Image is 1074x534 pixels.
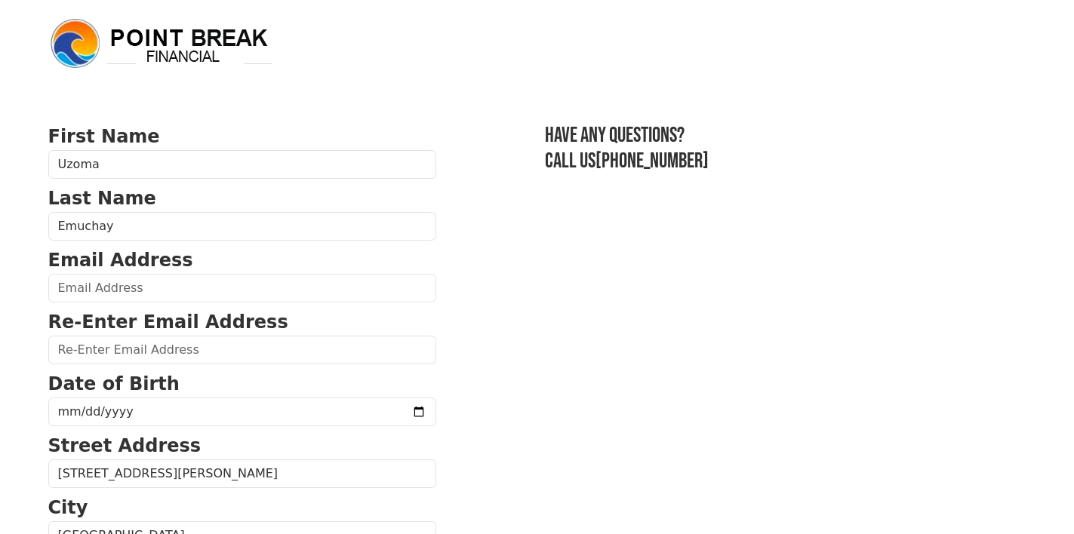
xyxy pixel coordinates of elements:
[48,250,193,271] strong: Email Address
[545,123,1026,149] h3: Have any questions?
[595,149,709,173] a: [PHONE_NUMBER]
[48,435,202,456] strong: Street Address
[48,212,436,241] input: Last Name
[48,150,436,179] input: First Name
[48,336,436,364] input: Re-Enter Email Address
[48,17,275,71] img: logo.png
[48,188,156,209] strong: Last Name
[48,497,88,518] strong: City
[48,311,288,333] strong: Re-Enter Email Address
[48,126,160,147] strong: First Name
[48,373,180,394] strong: Date of Birth
[545,149,1026,174] h3: Call us
[48,274,436,302] input: Email Address
[48,459,436,488] input: Street Address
